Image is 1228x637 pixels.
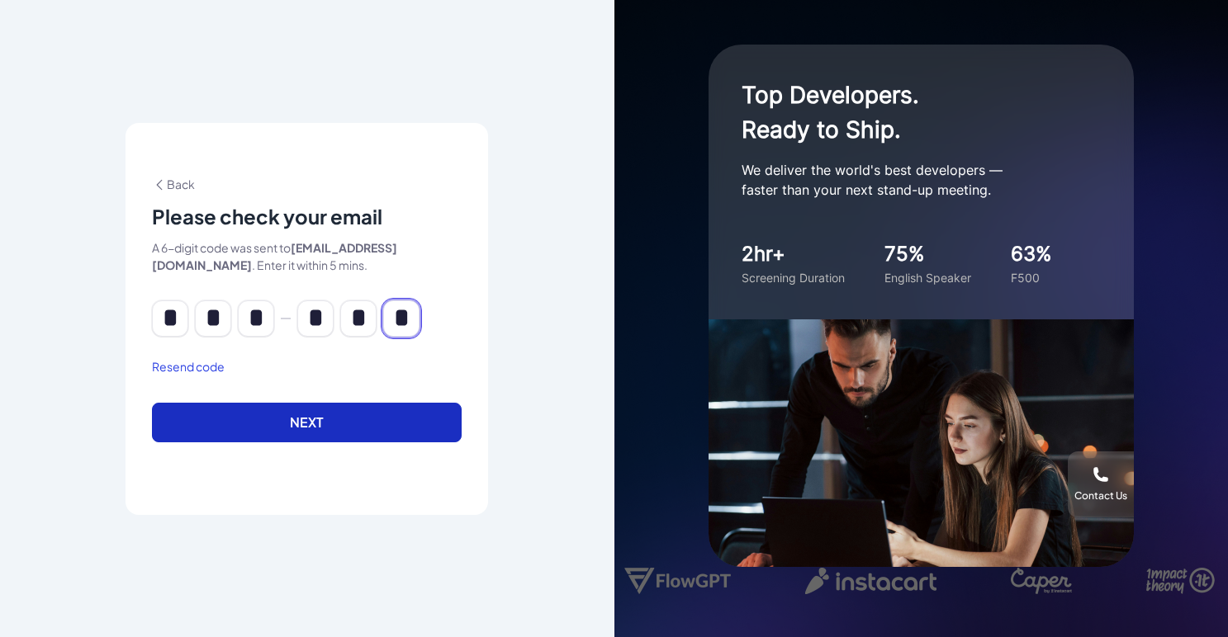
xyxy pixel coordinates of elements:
button: Contact Us [1068,451,1134,517]
div: F500 [1011,269,1052,286]
p: Please check your email [152,203,462,229]
div: Screening Duration [742,269,845,286]
button: Next [152,403,462,442]
div: Contact Us [1074,489,1127,503]
p: We deliver the world's best developers — faster than your next stand-up meeting. [742,160,1072,200]
button: Resend code [152,358,225,375]
div: 75% [884,239,971,269]
h1: Top Developers. Ready to Ship. [742,78,1072,147]
div: 63% [1011,239,1052,269]
div: 2hr+ [742,239,845,269]
p: A 6-digit code was sent to . Enter it within 5 mins. [152,239,462,274]
strong: [EMAIL_ADDRESS][DOMAIN_NAME] [152,240,397,272]
span: Back [152,177,195,191]
div: English Speaker [884,269,971,286]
